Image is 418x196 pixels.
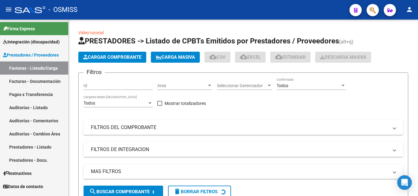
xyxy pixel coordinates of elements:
mat-expansion-panel-header: FILTROS DE INTEGRACION [84,142,403,157]
mat-expansion-panel-header: FILTROS DEL COMPROBANTE [84,120,403,135]
span: Buscar Comprobante [89,189,150,194]
mat-panel-title: MAS FILTROS [91,168,388,175]
h3: Filtros [84,68,105,76]
span: Area [157,83,207,88]
div: Open Intercom Messenger [397,175,412,190]
span: Carga Masiva [156,54,195,60]
mat-expansion-panel-header: MAS FILTROS [84,164,403,179]
span: - OSMISS [48,3,77,17]
button: Estandar [270,52,311,63]
mat-panel-title: FILTROS DEL COMPROBANTE [91,124,388,131]
mat-icon: menu [5,6,12,13]
span: Descarga Masiva [320,54,366,60]
mat-icon: cloud_download [209,53,217,61]
span: Firma Express [3,25,35,32]
span: Todos [84,101,95,105]
app-download-masive: Descarga masiva de comprobantes (adjuntos) [315,52,371,63]
button: EXCEL [235,52,266,63]
span: Seleccionar Gerenciador [217,83,267,88]
span: PRESTADORES -> Listado de CPBTs Emitidos por Prestadores / Proveedores [78,37,339,45]
span: CSV [209,54,226,60]
button: Cargar Comprobante [78,52,146,63]
span: Prestadores / Proveedores [3,52,59,58]
span: Cargar Comprobante [83,54,141,60]
span: (alt+q) [339,39,353,45]
button: Carga Masiva [151,52,200,63]
span: Borrar Filtros [174,189,218,194]
span: Estandar [275,54,306,60]
mat-panel-title: FILTROS DE INTEGRACION [91,146,388,153]
mat-icon: cloud_download [275,53,282,61]
mat-icon: delete [174,188,181,195]
span: Todos [277,83,288,88]
button: CSV [204,52,230,63]
span: Instructivos [3,170,32,177]
span: Datos de contacto [3,183,43,190]
a: Video tutorial [78,30,104,35]
span: EXCEL [240,54,261,60]
span: Integración (discapacidad) [3,39,60,45]
span: Mostrar totalizadores [165,100,206,107]
button: Descarga Masiva [315,52,371,63]
mat-icon: person [406,6,413,13]
mat-icon: cloud_download [240,53,247,61]
mat-icon: search [89,188,96,195]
